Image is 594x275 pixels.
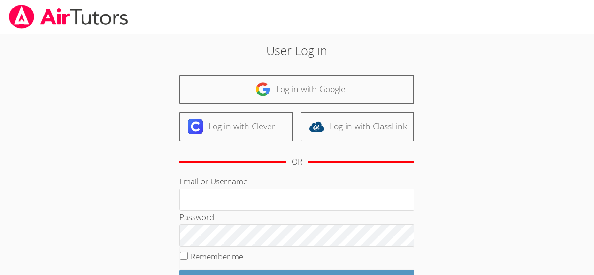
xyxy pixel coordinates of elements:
[179,75,414,104] a: Log in with Google
[8,5,129,29] img: airtutors_banner-c4298cdbf04f3fff15de1276eac7730deb9818008684d7c2e4769d2f7ddbe033.png
[255,82,270,97] img: google-logo-50288ca7cdecda66e5e0955fdab243c47b7ad437acaf1139b6f446037453330a.svg
[191,251,243,262] label: Remember me
[179,212,214,222] label: Password
[137,41,457,59] h2: User Log in
[188,119,203,134] img: clever-logo-6eab21bc6e7a338710f1a6ff85c0baf02591cd810cc4098c63d3a4b26e2feb20.svg
[301,112,414,141] a: Log in with ClassLink
[179,112,293,141] a: Log in with Clever
[179,176,247,187] label: Email or Username
[309,119,324,134] img: classlink-logo-d6bb404cc1216ec64c9a2012d9dc4662098be43eaf13dc465df04b49fa7ab582.svg
[292,155,302,169] div: OR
